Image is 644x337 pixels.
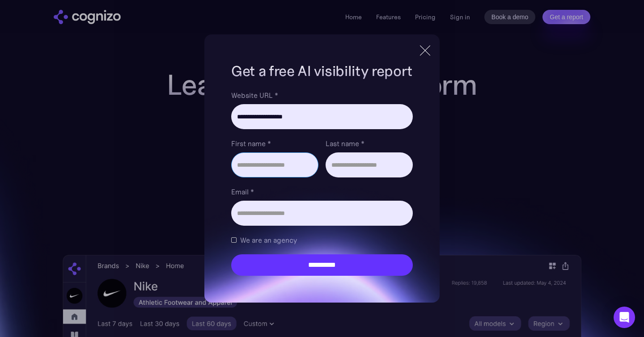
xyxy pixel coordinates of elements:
[231,138,318,149] label: First name *
[240,235,297,245] span: We are an agency
[231,61,413,81] h1: Get a free AI visibility report
[231,90,413,276] form: Brand Report Form
[326,138,413,149] label: Last name *
[231,186,413,197] label: Email *
[231,90,413,101] label: Website URL *
[614,307,635,328] div: Open Intercom Messenger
